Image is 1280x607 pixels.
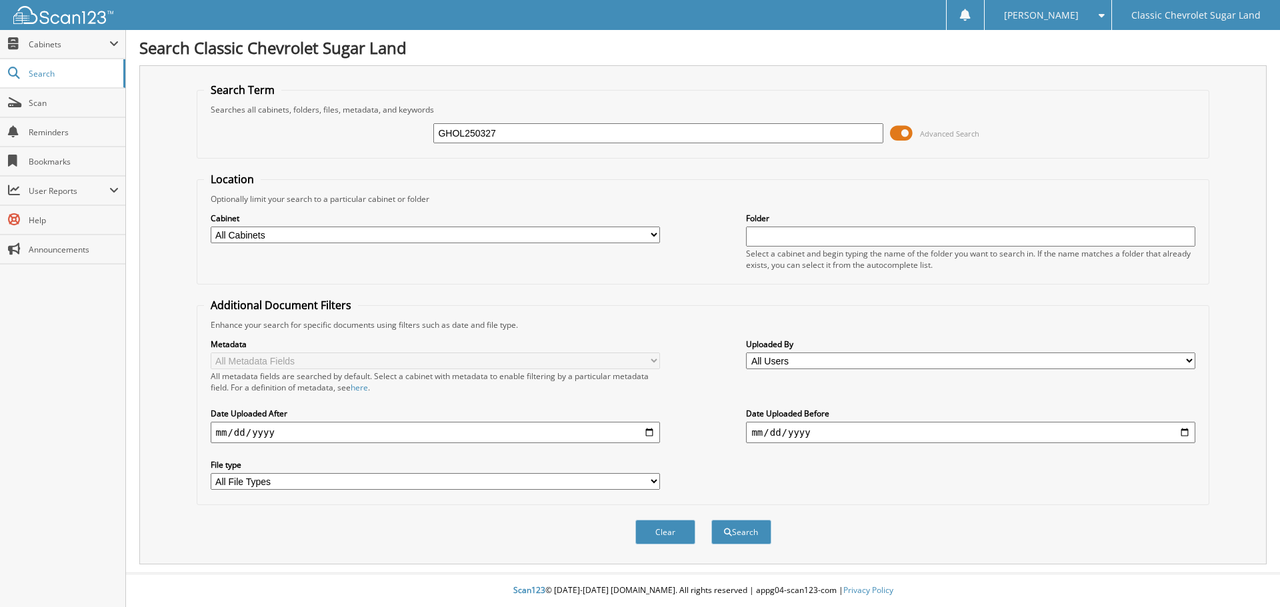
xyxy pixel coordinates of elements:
[204,104,1203,115] div: Searches all cabinets, folders, files, metadata, and keywords
[746,408,1195,419] label: Date Uploaded Before
[351,382,368,393] a: here
[746,338,1195,350] label: Uploaded By
[746,422,1195,443] input: end
[211,213,660,224] label: Cabinet
[711,520,771,544] button: Search
[29,39,109,50] span: Cabinets
[1004,11,1079,19] span: [PERSON_NAME]
[139,37,1267,59] h1: Search Classic Chevrolet Sugar Land
[29,97,119,109] span: Scan
[1131,11,1261,19] span: Classic Chevrolet Sugar Land
[29,215,119,226] span: Help
[204,298,358,312] legend: Additional Document Filters
[211,370,660,393] div: All metadata fields are searched by default. Select a cabinet with metadata to enable filtering b...
[843,584,893,596] a: Privacy Policy
[920,129,979,139] span: Advanced Search
[1213,543,1280,607] iframe: Chat Widget
[29,185,109,197] span: User Reports
[513,584,545,596] span: Scan123
[635,520,695,544] button: Clear
[746,248,1195,271] div: Select a cabinet and begin typing the name of the folder you want to search in. If the name match...
[29,68,117,79] span: Search
[211,459,660,470] label: File type
[204,172,261,187] legend: Location
[13,6,113,24] img: scan123-logo-white.svg
[126,574,1280,607] div: © [DATE]-[DATE] [DOMAIN_NAME]. All rights reserved | appg04-scan123-com |
[211,408,660,419] label: Date Uploaded After
[29,244,119,255] span: Announcements
[204,83,281,97] legend: Search Term
[211,422,660,443] input: start
[211,338,660,350] label: Metadata
[29,127,119,138] span: Reminders
[29,156,119,167] span: Bookmarks
[746,213,1195,224] label: Folder
[204,319,1203,330] div: Enhance your search for specific documents using filters such as date and file type.
[204,193,1203,205] div: Optionally limit your search to a particular cabinet or folder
